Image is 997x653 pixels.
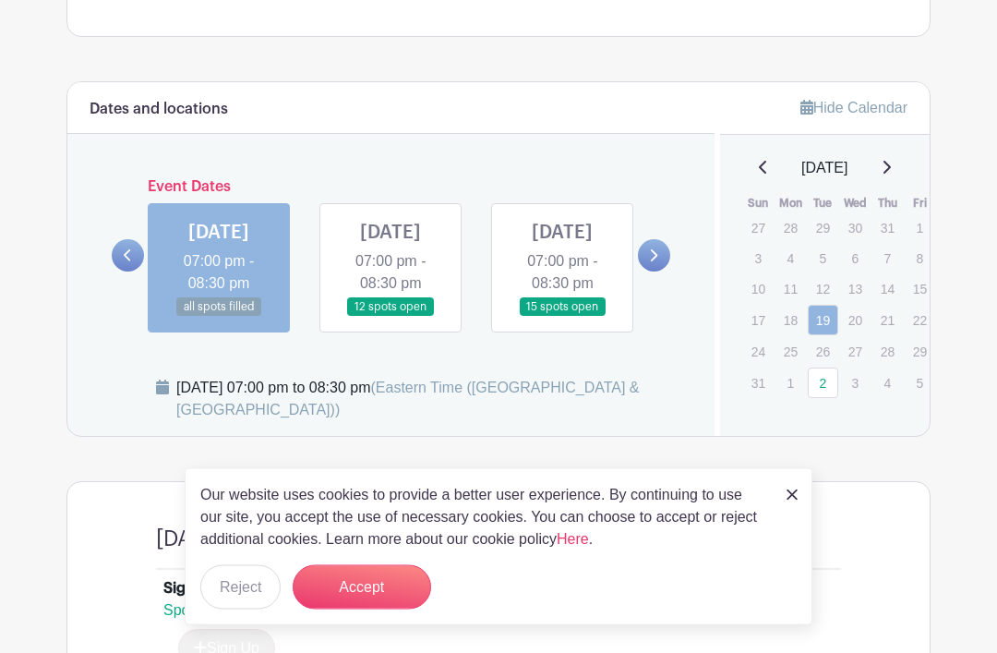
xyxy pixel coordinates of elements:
p: 10 [743,275,774,304]
p: 28 [872,338,903,367]
p: 28 [775,214,806,243]
p: 18 [775,307,806,335]
p: 29 [905,338,935,367]
p: 21 [872,307,903,335]
p: 14 [872,275,903,304]
p: 31 [743,369,774,398]
div: Sign me/us up for the tour. (Please provide names of all who will be in your group.) [163,578,742,600]
p: 30 [840,214,871,243]
h6: Dates and locations [90,102,228,119]
p: 27 [743,214,774,243]
p: 1 [775,369,806,398]
p: 12 [808,275,838,304]
p: 29 [808,214,838,243]
div: [DATE] 07:00 pm to 08:30 pm [176,378,692,422]
th: Tue [807,195,839,213]
th: Sun [742,195,775,213]
p: 26 [808,338,838,367]
button: Accept [293,565,431,610]
p: 4 [872,369,903,398]
th: Mon [775,195,807,213]
p: 7 [872,245,903,273]
a: 2 [808,369,838,399]
p: 13 [840,275,871,304]
p: 11 [775,275,806,304]
th: Thu [871,195,904,213]
p: 8 [905,245,935,273]
h4: [DATE] 7pm (Meet in the Garden of Memories) [156,527,615,553]
img: close_button-5f87c8562297e5c2d7936805f587ecaba9071eb48480494691a3f1689db116b3.svg [787,490,798,501]
button: Reject [200,565,281,610]
p: 6 [840,245,871,273]
h6: Event Dates [144,179,638,197]
th: Fri [904,195,936,213]
p: 1 [905,214,935,243]
p: 17 [743,307,774,335]
p: 5 [905,369,935,398]
a: Here [557,531,589,547]
p: 22 [905,307,935,335]
p: 24 [743,338,774,367]
p: Our website uses cookies to provide a better user experience. By continuing to use our site, you ... [200,484,767,550]
p: 27 [840,338,871,367]
p: 15 [905,275,935,304]
p: 4 [775,245,806,273]
span: (Eastern Time ([GEOGRAPHIC_DATA] & [GEOGRAPHIC_DATA])) [176,381,640,418]
p: 3 [743,245,774,273]
a: 19 [808,306,838,336]
span: [DATE] [801,158,847,180]
p: 31 [872,214,903,243]
p: 20 [840,307,871,335]
a: Hide Calendar [800,101,907,116]
p: 25 [775,338,806,367]
p: 5 [808,245,838,273]
p: 3 [840,369,871,398]
th: Wed [839,195,871,213]
span: Spots Full [163,603,229,619]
